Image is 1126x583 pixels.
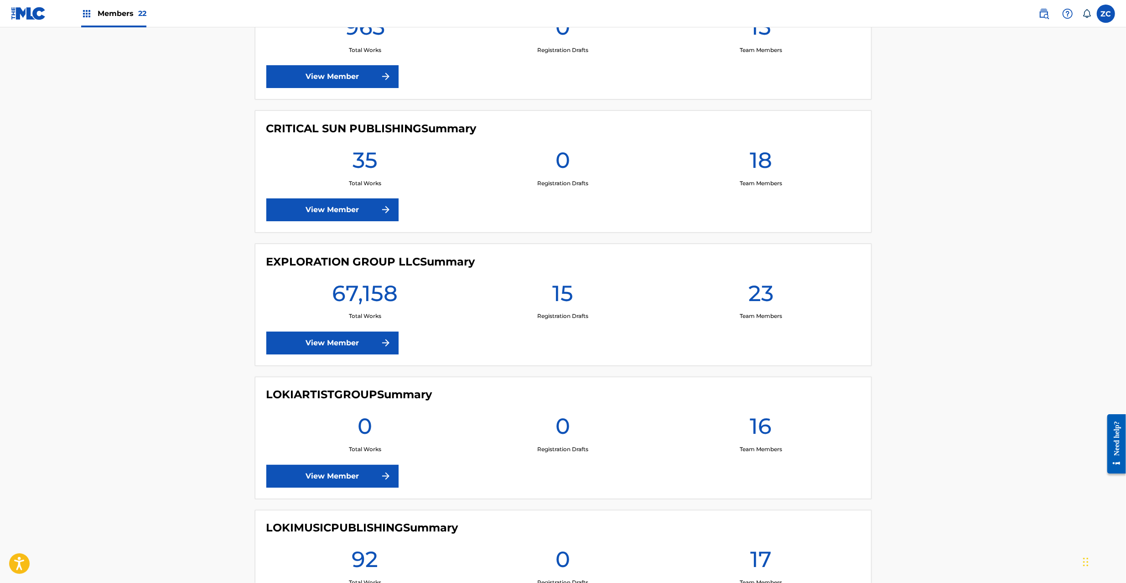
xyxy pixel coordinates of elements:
[537,46,588,54] p: Registration Drafts
[1059,5,1077,23] div: Help
[380,204,391,215] img: f7272a7cc735f4ea7f67.svg
[380,338,391,349] img: f7272a7cc735f4ea7f67.svg
[750,146,772,179] h1: 18
[750,546,772,579] h1: 17
[537,446,588,454] p: Registration Drafts
[537,179,588,187] p: Registration Drafts
[750,13,771,46] h1: 15
[380,471,391,482] img: f7272a7cc735f4ea7f67.svg
[332,280,398,312] h1: 67,158
[552,280,573,312] h1: 15
[555,546,570,579] h1: 0
[349,446,381,454] p: Total Works
[1080,539,1126,583] iframe: Chat Widget
[740,312,782,321] p: Team Members
[81,8,92,19] img: Top Rightsholders
[353,146,378,179] h1: 35
[740,46,782,54] p: Team Members
[11,7,46,20] img: MLC Logo
[138,9,146,18] span: 22
[555,13,570,46] h1: 0
[1082,9,1091,18] div: Notifications
[349,46,381,54] p: Total Works
[1062,8,1073,19] img: help
[1083,548,1089,576] div: Drag
[750,413,772,446] h1: 16
[349,179,381,187] p: Total Works
[266,465,399,488] a: View Member
[555,146,570,179] h1: 0
[266,65,399,88] a: View Member
[266,332,399,354] a: View Member
[345,13,385,46] h1: 963
[1100,407,1126,481] iframe: Resource Center
[266,388,432,402] h4: LOKIARTISTGROUP
[1035,5,1053,23] a: Public Search
[266,198,399,221] a: View Member
[537,312,588,321] p: Registration Drafts
[358,413,372,446] h1: 0
[740,179,782,187] p: Team Members
[1097,5,1115,23] div: User Menu
[266,255,475,269] h4: EXPLORATION GROUP LLC
[266,521,458,535] h4: LOKIMUSICPUBLISHING
[380,71,391,82] img: f7272a7cc735f4ea7f67.svg
[266,122,477,135] h4: CRITICAL SUN PUBLISHING
[352,546,378,579] h1: 92
[748,280,773,312] h1: 23
[1038,8,1049,19] img: search
[555,413,570,446] h1: 0
[349,312,381,321] p: Total Works
[98,8,146,19] span: Members
[740,446,782,454] p: Team Members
